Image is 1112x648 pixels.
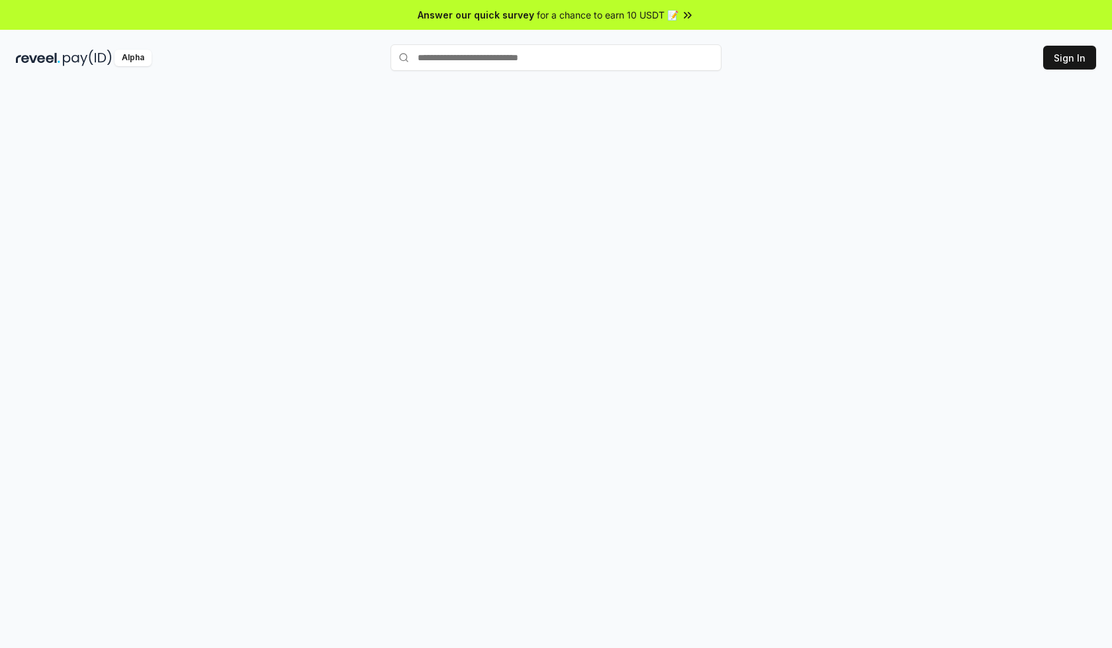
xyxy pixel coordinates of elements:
[63,50,112,66] img: pay_id
[418,8,534,22] span: Answer our quick survey
[1043,46,1096,69] button: Sign In
[115,50,152,66] div: Alpha
[16,50,60,66] img: reveel_dark
[537,8,678,22] span: for a chance to earn 10 USDT 📝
